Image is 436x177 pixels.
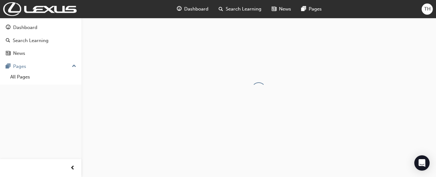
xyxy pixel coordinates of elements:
[279,5,291,13] span: News
[172,3,214,16] a: guage-iconDashboard
[13,50,25,57] div: News
[226,5,261,13] span: Search Learning
[3,35,79,47] a: Search Learning
[13,24,37,31] div: Dashboard
[3,61,79,72] button: Pages
[8,72,79,82] a: All Pages
[13,63,26,70] div: Pages
[309,5,322,13] span: Pages
[6,51,11,56] span: news-icon
[422,4,433,15] button: TH
[72,62,76,70] span: up-icon
[219,5,223,13] span: search-icon
[424,5,431,13] span: TH
[3,48,79,59] a: News
[3,20,79,61] button: DashboardSearch LearningNews
[6,64,11,70] span: pages-icon
[177,5,182,13] span: guage-icon
[267,3,296,16] a: news-iconNews
[272,5,276,13] span: news-icon
[301,5,306,13] span: pages-icon
[6,25,11,31] span: guage-icon
[184,5,208,13] span: Dashboard
[3,22,79,33] a: Dashboard
[70,164,75,172] span: prev-icon
[214,3,267,16] a: search-iconSearch Learning
[13,37,49,44] div: Search Learning
[414,155,430,171] div: Open Intercom Messenger
[296,3,327,16] a: pages-iconPages
[3,2,77,16] img: Trak
[6,38,10,44] span: search-icon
